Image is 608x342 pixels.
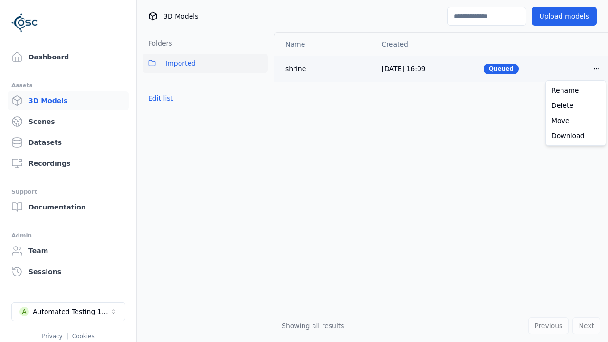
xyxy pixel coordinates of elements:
a: Delete [548,98,604,113]
a: Rename [548,83,604,98]
a: Move [548,113,604,128]
a: Download [548,128,604,143]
